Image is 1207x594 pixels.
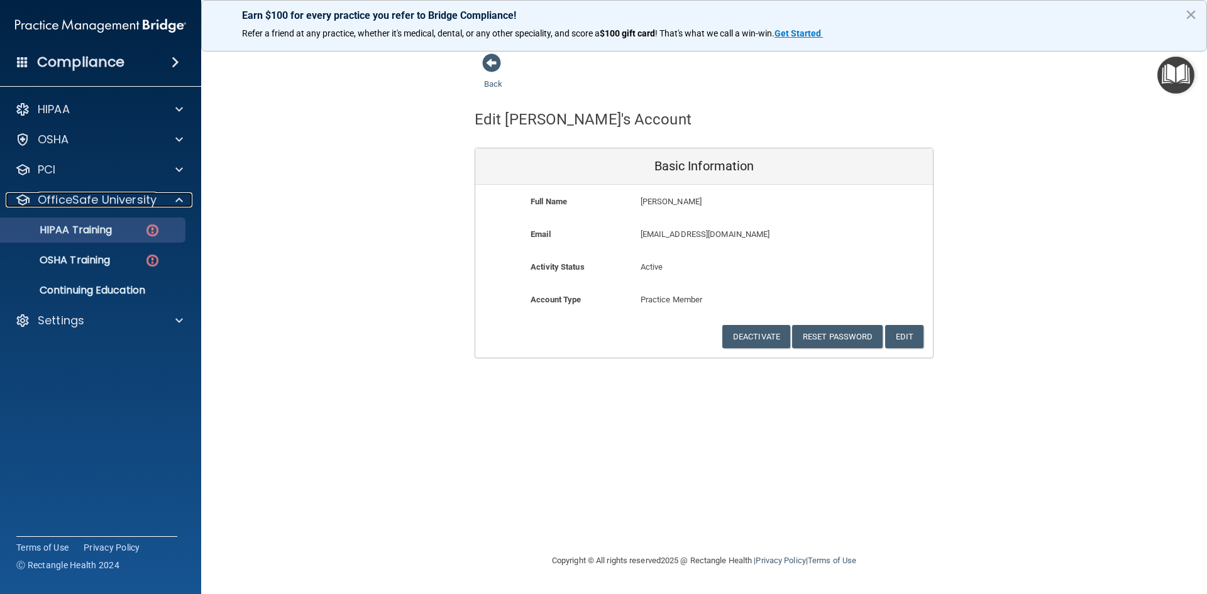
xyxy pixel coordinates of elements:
button: Reset Password [792,325,883,348]
p: OfficeSafe University [38,192,157,207]
b: Email [531,229,551,239]
a: Privacy Policy [84,541,140,554]
button: Deactivate [722,325,790,348]
p: PCI [38,162,55,177]
strong: Get Started [774,28,821,38]
p: [EMAIL_ADDRESS][DOMAIN_NAME] [641,227,841,242]
div: Basic Information [475,148,933,185]
button: Open Resource Center [1157,57,1194,94]
img: danger-circle.6113f641.png [145,253,160,268]
p: HIPAA [38,102,70,117]
p: OSHA [38,132,69,147]
p: Active [641,260,768,275]
a: OSHA [15,132,183,147]
b: Account Type [531,295,581,304]
button: Edit [885,325,923,348]
span: ! That's what we call a win-win. [655,28,774,38]
p: Earn $100 for every practice you refer to Bridge Compliance! [242,9,1166,21]
p: [PERSON_NAME] [641,194,841,209]
a: Terms of Use [16,541,69,554]
strong: $100 gift card [600,28,655,38]
p: Continuing Education [8,284,180,297]
p: Practice Member [641,292,768,307]
button: Close [1185,4,1197,25]
b: Activity Status [531,262,585,272]
a: Get Started [774,28,823,38]
img: PMB logo [15,13,186,38]
b: Full Name [531,197,567,206]
span: Ⓒ Rectangle Health 2024 [16,559,119,571]
div: Copyright © All rights reserved 2025 @ Rectangle Health | | [475,541,934,581]
a: PCI [15,162,183,177]
p: HIPAA Training [8,224,112,236]
a: Terms of Use [808,556,856,565]
a: Privacy Policy [756,556,805,565]
p: Settings [38,313,84,328]
a: Settings [15,313,183,328]
a: HIPAA [15,102,183,117]
p: OSHA Training [8,254,110,267]
a: Back [484,64,502,89]
h4: Edit [PERSON_NAME]'s Account [475,111,692,128]
img: danger-circle.6113f641.png [145,223,160,238]
span: Refer a friend at any practice, whether it's medical, dental, or any other speciality, and score a [242,28,600,38]
h4: Compliance [37,53,124,71]
a: OfficeSafe University [15,192,183,207]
